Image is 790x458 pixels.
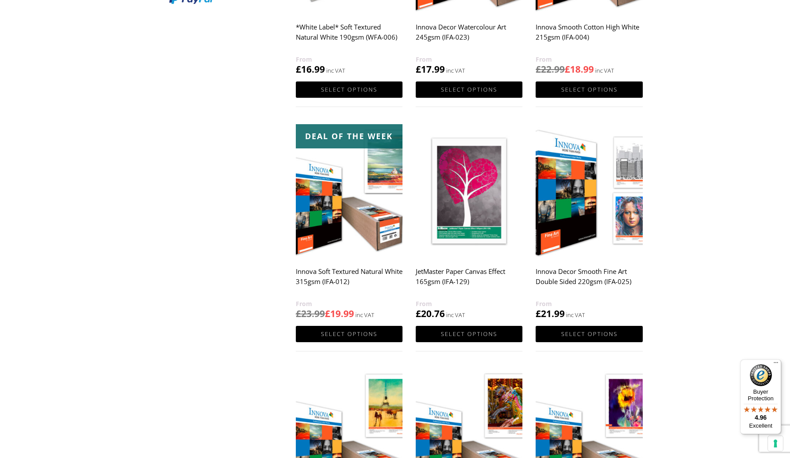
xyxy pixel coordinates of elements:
[536,307,541,320] span: £
[296,63,325,75] bdi: 16.99
[740,422,781,429] p: Excellent
[416,63,421,75] span: £
[416,124,522,320] a: JetMaster Paper Canvas Effect 165gsm (IFA-129) £20.76
[750,364,772,386] img: Trusted Shops Trustmark
[416,307,421,320] span: £
[755,414,767,421] span: 4.96
[536,81,642,98] a: Select options for “Innova Smooth Cotton High White 215gsm (IFA-004)”
[325,307,330,320] span: £
[325,307,354,320] bdi: 19.99
[536,19,642,54] h2: Innova Smooth Cotton High White 215gsm (IFA-004)
[296,124,402,320] a: Deal of the week Innova Soft Textured Natural White 315gsm (IFA-012) £23.99£19.99
[296,81,402,98] a: Select options for “*White Label* Soft Textured Natural White 190gsm (WFA-006)”
[416,81,522,98] a: Select options for “Innova Decor Watercolour Art 245gsm (IFA-023)”
[771,359,781,370] button: Menu
[416,63,445,75] bdi: 17.99
[296,124,402,148] div: Deal of the week
[536,63,565,75] bdi: 22.99
[296,63,301,75] span: £
[416,263,522,299] h2: JetMaster Paper Canvas Effect 165gsm (IFA-129)
[740,388,781,402] p: Buyer Protection
[296,326,402,342] a: Select options for “Innova Soft Textured Natural White 315gsm (IFA-012)”
[536,124,642,258] img: Innova Decor Smooth Fine Art Double Sided 220gsm (IFA-025)
[536,326,642,342] a: Select options for “Innova Decor Smooth Fine Art Double Sided 220gsm (IFA-025)”
[768,436,783,451] button: Your consent preferences for tracking technologies
[296,19,402,54] h2: *White Label* Soft Textured Natural White 190gsm (WFA-006)
[565,63,570,75] span: £
[536,263,642,299] h2: Innova Decor Smooth Fine Art Double Sided 220gsm (IFA-025)
[536,63,541,75] span: £
[416,326,522,342] a: Select options for “JetMaster Paper Canvas Effect 165gsm (IFA-129)”
[296,307,301,320] span: £
[296,307,325,320] bdi: 23.99
[296,263,402,299] h2: Innova Soft Textured Natural White 315gsm (IFA-012)
[296,124,402,258] img: Innova Soft Textured Natural White 315gsm (IFA-012)
[740,359,781,434] button: Trusted Shops TrustmarkBuyer Protection4.96Excellent
[416,124,522,258] img: JetMaster Paper Canvas Effect 165gsm (IFA-129)
[416,307,445,320] bdi: 20.76
[416,19,522,54] h2: Innova Decor Watercolour Art 245gsm (IFA-023)
[565,63,594,75] bdi: 18.99
[536,124,642,320] a: Innova Decor Smooth Fine Art Double Sided 220gsm (IFA-025) £21.99
[536,307,565,320] bdi: 21.99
